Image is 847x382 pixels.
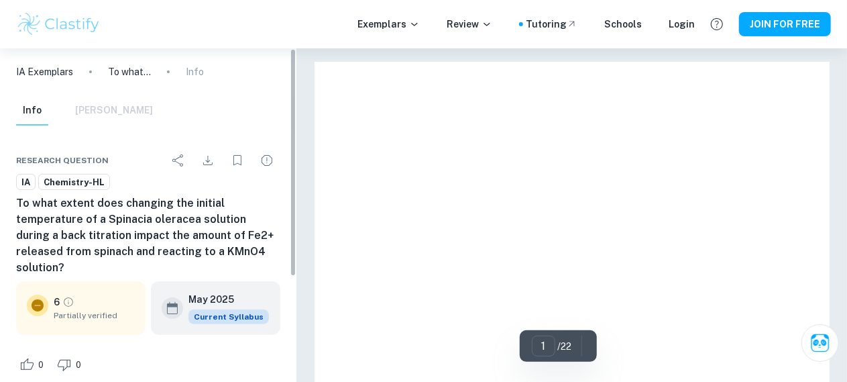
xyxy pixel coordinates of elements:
p: Exemplars [357,17,420,32]
div: Download [194,147,221,174]
button: Info [16,96,48,126]
a: Grade partially verified [62,296,74,308]
span: Current Syllabus [188,309,269,324]
button: Ask Clai [801,324,839,362]
div: Dislike [54,354,89,375]
span: 0 [68,359,89,372]
a: Tutoring [526,17,577,32]
span: Partially verified [54,309,135,322]
span: Research question [16,154,109,166]
a: IA [16,174,36,191]
span: 0 [31,359,51,372]
button: JOIN FOR FREE [739,12,831,36]
div: This exemplar is based on the current syllabus. Feel free to refer to it for inspiration/ideas wh... [188,309,269,324]
div: Share [165,147,192,174]
button: Help and Feedback [705,13,728,36]
p: Review [447,17,492,32]
img: Clastify logo [16,11,101,38]
a: Schools [604,17,642,32]
p: Info [186,64,204,79]
span: Chemistry-HL [39,176,109,189]
div: Bookmark [224,147,251,174]
a: Login [669,17,695,32]
h6: To what extent does changing the initial temperature of a Spinacia oleracea solution during a bac... [16,195,280,276]
h6: May 2025 [188,292,258,307]
p: 6 [54,295,60,309]
div: Report issue [253,147,280,174]
span: IA [17,176,35,189]
p: / 22 [558,339,572,354]
a: Chemistry-HL [38,174,110,191]
div: Like [16,354,51,375]
a: IA Exemplars [16,64,73,79]
p: To what extent does changing the initial temperature of a Spinacia oleracea solution during a bac... [108,64,151,79]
